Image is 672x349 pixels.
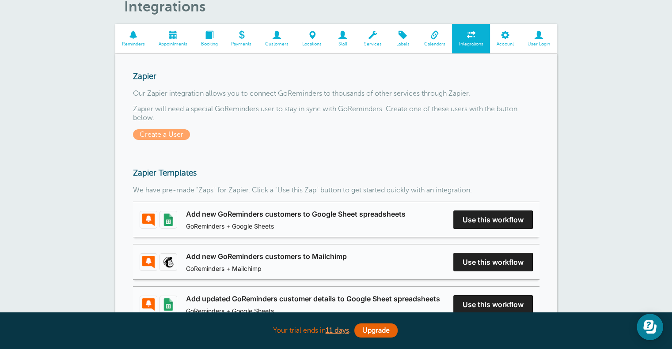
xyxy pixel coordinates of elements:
[133,131,194,139] a: Create a User
[156,41,190,47] span: Appointments
[300,41,324,47] span: Locations
[637,314,663,340] iframe: Resource center
[133,71,539,81] h3: Zapier
[133,129,190,140] span: Create a User
[326,326,349,334] a: 11 days
[333,41,353,47] span: Staff
[525,41,553,47] span: User Login
[115,24,152,53] a: Reminders
[133,105,539,122] p: Zapier will need a special GoReminders user to stay in sync with GoReminders. Create one of these...
[357,24,388,53] a: Services
[393,41,413,47] span: Labels
[198,41,220,47] span: Booking
[456,41,486,47] span: Integrations
[258,24,296,53] a: Customers
[224,24,258,53] a: Payments
[152,24,194,53] a: Appointments
[133,186,539,195] p: We have pre-made "Zaps" for Zapier. Click a "Use this Zap" button to get started quickly with an ...
[296,24,329,53] a: Locations
[494,41,516,47] span: Account
[361,41,384,47] span: Services
[263,41,291,47] span: Customers
[490,24,521,53] a: Account
[388,24,417,53] a: Labels
[115,321,557,340] div: Your trial ends in .
[421,41,448,47] span: Calendars
[354,323,398,338] a: Upgrade
[417,24,452,53] a: Calendars
[133,90,539,98] p: Our Zapier integration allows you to connect GoReminders to thousands of other services through Z...
[133,168,539,178] h3: Zapier Templates
[194,24,224,53] a: Booking
[521,24,557,53] a: User Login
[328,24,357,53] a: Staff
[120,41,148,47] span: Reminders
[229,41,254,47] span: Payments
